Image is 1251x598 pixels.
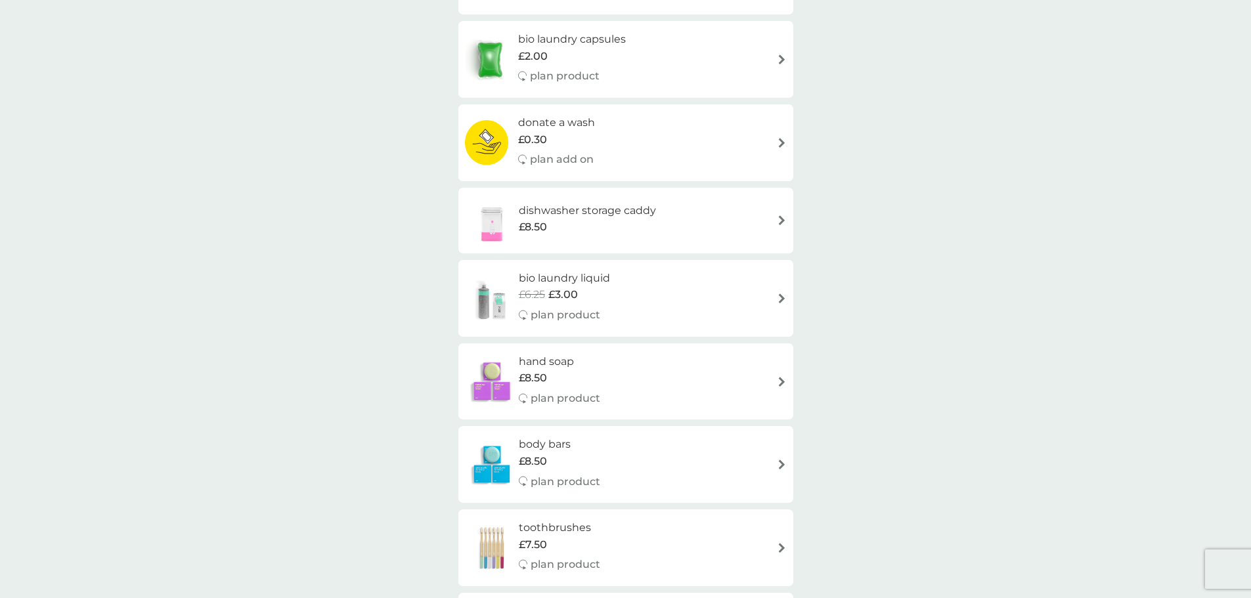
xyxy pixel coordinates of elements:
[548,286,578,303] span: £3.00
[465,198,519,244] img: dishwasher storage caddy
[519,370,547,387] span: £8.50
[519,270,610,287] h6: bio laundry liquid
[519,219,547,236] span: £8.50
[465,442,519,488] img: body bars
[530,68,600,85] p: plan product
[777,377,787,387] img: arrow right
[465,358,519,404] img: hand soap
[531,390,600,407] p: plan product
[519,353,600,370] h6: hand soap
[530,151,594,168] p: plan add on
[518,131,547,148] span: £0.30
[531,556,600,573] p: plan product
[518,31,626,48] h6: bio laundry capsules
[519,436,600,453] h6: body bars
[777,293,787,303] img: arrow right
[531,307,600,324] p: plan product
[518,114,595,131] h6: donate a wash
[777,215,787,225] img: arrow right
[465,119,509,165] img: donate a wash
[531,473,600,490] p: plan product
[777,459,787,469] img: arrow right
[465,37,515,83] img: bio laundry capsules
[465,525,519,571] img: toothbrushes
[519,519,600,536] h6: toothbrushes
[519,453,547,470] span: £8.50
[465,275,519,321] img: bio laundry liquid
[777,54,787,64] img: arrow right
[519,536,547,553] span: £7.50
[519,286,545,303] span: £6.25
[777,138,787,148] img: arrow right
[518,48,548,65] span: £2.00
[777,543,787,553] img: arrow right
[519,202,656,219] h6: dishwasher storage caddy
